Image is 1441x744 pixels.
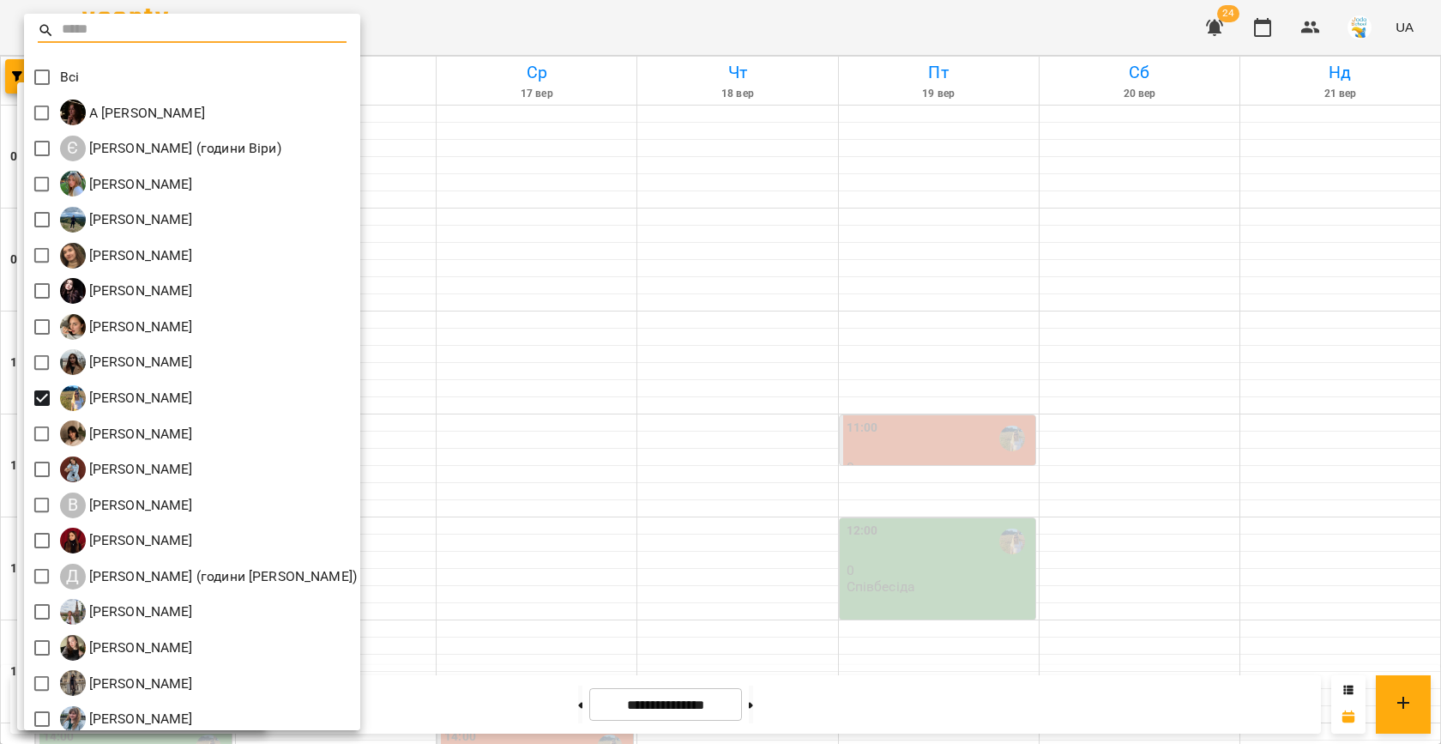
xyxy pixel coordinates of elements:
[60,136,86,161] div: Є
[60,493,86,518] div: В
[86,638,193,658] p: [PERSON_NAME]
[60,349,193,375] div: Анна Рожнятовська
[60,528,193,553] a: Д [PERSON_NAME]
[60,493,193,518] div: Вікторія Половинка
[60,207,86,233] img: І
[60,706,193,732] div: Софія Ященко
[60,706,193,732] a: С [PERSON_NAME]
[60,457,86,482] img: В
[60,635,86,661] img: М
[60,528,86,553] img: Д
[60,67,79,88] p: Всі
[60,100,205,125] a: А [PERSON_NAME]
[86,566,357,587] p: [PERSON_NAME] (години [PERSON_NAME])
[86,709,193,729] p: [PERSON_NAME]
[60,599,86,625] img: К
[86,281,193,301] p: [PERSON_NAME]
[60,493,193,518] a: В [PERSON_NAME]
[60,385,193,411] div: Бондаренко Оксана
[60,599,193,625] div: Каріна Кузнецова
[60,528,193,553] div: Дарина Бондаренко
[60,136,281,161] div: Євгенія Бура (години Віри)
[86,674,193,694] p: [PERSON_NAME]
[86,530,193,551] p: [PERSON_NAME]
[60,100,205,125] div: А Катерина Халимендик
[60,564,357,590] a: Д [PERSON_NAME] (години [PERSON_NAME])
[60,385,86,411] img: Б
[60,278,193,304] a: А [PERSON_NAME]
[60,420,86,446] img: В
[60,670,193,696] div: Сніжана Кіндрат
[60,171,193,197] a: І [PERSON_NAME]
[60,670,86,696] img: С
[60,385,193,411] a: Б [PERSON_NAME]
[86,424,193,445] p: [PERSON_NAME]
[60,599,193,625] a: К [PERSON_NAME]
[86,352,193,372] p: [PERSON_NAME]
[86,138,281,159] p: [PERSON_NAME] (години Віри)
[60,670,193,696] a: С [PERSON_NAME]
[60,207,193,233] div: Ілля Родін
[60,635,193,661] a: М [PERSON_NAME]
[86,495,193,516] p: [PERSON_NAME]
[86,317,193,337] p: [PERSON_NAME]
[60,171,86,197] img: І
[60,564,86,590] div: Д
[86,209,193,230] p: [PERSON_NAME]
[60,314,193,340] a: А [PERSON_NAME]
[60,349,193,375] a: А [PERSON_NAME]
[86,459,193,480] p: [PERSON_NAME]
[60,171,193,197] div: Іванна Лизун
[60,349,86,375] img: А
[60,635,193,661] div: Марія Капись
[60,243,193,269] a: А [PERSON_NAME]
[60,136,281,161] a: Є [PERSON_NAME] (години Віри)
[60,243,86,269] img: А
[60,278,86,304] img: А
[60,314,193,340] div: Анна Карпінець
[60,207,193,233] a: І [PERSON_NAME]
[60,420,193,446] a: В [PERSON_NAME]
[86,174,193,195] p: [PERSON_NAME]
[60,314,86,340] img: А
[86,245,193,266] p: [PERSON_NAME]
[86,388,193,408] p: [PERSON_NAME]
[60,420,193,446] div: Вікторія Кубрик
[86,602,193,622] p: [PERSON_NAME]
[60,706,86,732] img: С
[86,103,205,124] p: А [PERSON_NAME]
[60,457,193,482] a: В [PERSON_NAME]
